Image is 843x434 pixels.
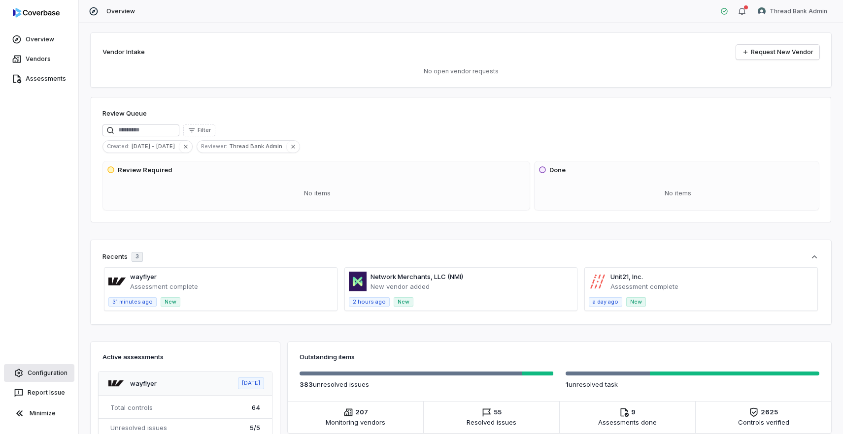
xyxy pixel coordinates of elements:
p: unresolved task [566,379,820,389]
img: Thread Bank Admin avatar [758,7,766,15]
p: No open vendor requests [102,67,819,75]
span: 2625 [761,407,778,417]
span: Controls verified [738,417,789,427]
a: Unit21, Inc. [610,273,643,280]
button: Report Issue [4,384,74,402]
span: Assessments done [598,417,657,427]
button: Recents3 [102,252,819,262]
span: 1 [566,380,569,388]
a: Configuration [4,364,74,382]
h3: Review Required [118,165,172,175]
a: Vendors [2,50,76,68]
span: [DATE] - [DATE] [132,142,179,151]
h2: Vendor Intake [102,47,145,57]
h3: Outstanding items [300,352,819,362]
img: logo-D7KZi-bG.svg [13,8,60,18]
span: Thread Bank Admin [770,7,827,15]
div: Recents [102,252,143,262]
div: No items [539,181,817,206]
span: 3 [135,253,139,260]
span: Filter [198,126,211,134]
a: Assessments [2,70,76,88]
p: unresolved issue s [300,379,554,389]
button: Thread Bank Admin avatarThread Bank Admin [752,4,833,19]
span: Thread Bank Admin [229,142,286,151]
span: Reviewer : [197,142,229,151]
h3: Active assessments [102,352,268,362]
span: 9 [631,407,636,417]
span: Overview [106,7,135,15]
span: 55 [494,407,502,417]
span: Resolved issues [467,417,516,427]
span: 383 [300,380,313,388]
span: Created : [103,142,132,151]
button: Minimize [4,403,74,423]
h1: Review Queue [102,109,147,119]
a: Overview [2,31,76,48]
span: 207 [355,407,368,417]
button: Filter [183,124,215,136]
a: wayflyer [130,273,157,280]
a: wayflyer [130,379,157,387]
span: Monitoring vendors [326,417,385,427]
div: No items [107,181,528,206]
a: Request New Vendor [736,45,819,60]
h3: Done [549,165,566,175]
a: Network Merchants, LLC (NMI) [371,273,463,280]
